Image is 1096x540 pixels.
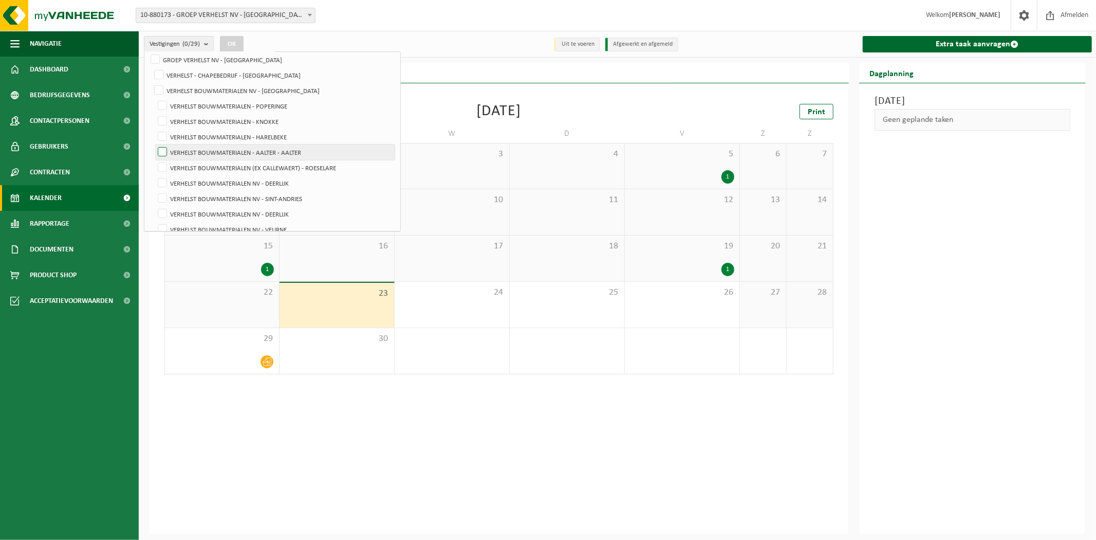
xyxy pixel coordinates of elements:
label: VERHELST BOUWMATERIALEN NV - DEERLIJK [156,206,395,222]
span: Dashboard [30,57,68,82]
span: 16 [285,241,389,252]
li: Afgewerkt en afgemeld [605,38,678,51]
span: Documenten [30,237,73,262]
label: VERHELST BOUWMATERIALEN - KNOKKE [156,114,395,129]
a: Extra taak aanvragen [863,36,1092,52]
span: 25 [515,287,619,298]
td: W [395,124,510,143]
span: Contactpersonen [30,108,89,134]
button: OK [220,36,244,52]
span: 6 [745,149,781,160]
span: 12 [630,194,734,206]
span: Print [808,108,825,116]
span: 5 [630,149,734,160]
span: 7 [792,149,828,160]
div: [DATE] [477,104,522,119]
span: 18 [515,241,619,252]
span: 13 [745,194,781,206]
span: 21 [792,241,828,252]
label: GROEP VERHELST NV - [GEOGRAPHIC_DATA] [148,52,394,67]
a: Print [800,104,833,119]
span: 4 [515,149,619,160]
button: Vestigingen(0/29) [144,36,214,51]
td: Z [740,124,787,143]
label: VERHELST BOUWMATERIALEN NV - DEERLIJK [156,175,395,191]
span: Gebruikers [30,134,68,159]
span: 30 [285,333,389,345]
count: (0/29) [182,41,200,47]
span: Bedrijfsgegevens [30,82,90,108]
div: 1 [261,263,274,276]
label: VERHELST BOUWMATERIALEN (EX CALLEWAERT) - ROESELARE [156,160,395,175]
td: D [510,124,625,143]
span: 24 [400,287,504,298]
span: 28 [792,287,828,298]
td: Z [787,124,833,143]
span: 15 [170,241,274,252]
td: V [625,124,740,143]
span: Kalender [30,185,62,211]
span: Vestigingen [150,37,200,52]
h2: Dagplanning [859,63,924,83]
span: 14 [792,194,828,206]
span: 26 [630,287,734,298]
span: Rapportage [30,211,69,237]
span: Product Shop [30,262,77,288]
span: 11 [515,194,619,206]
span: Contracten [30,159,70,185]
span: 19 [630,241,734,252]
label: VERHELST - CHAPEBEDRIJF - [GEOGRAPHIC_DATA] [152,67,394,83]
span: 27 [745,287,781,298]
span: 10 [400,194,504,206]
label: VERHELST BOUWMATERIALEN NV - [GEOGRAPHIC_DATA] [152,83,394,98]
span: 20 [745,241,781,252]
label: VERHELST BOUWMATERIALEN - AALTER - AALTER [156,145,395,160]
div: 1 [721,170,734,184]
span: Acceptatievoorwaarden [30,288,113,314]
strong: [PERSON_NAME] [949,11,1000,19]
li: Uit te voeren [554,38,600,51]
span: Navigatie [30,31,62,57]
span: 22 [170,287,274,298]
label: VERHELST BOUWMATERIALEN NV - VEURNE [156,222,395,237]
span: 3 [400,149,504,160]
span: 10-880173 - GROEP VERHELST NV - OOSTENDE [136,8,315,23]
h3: [DATE] [875,94,1070,109]
label: VERHELST BOUWMATERIALEN NV - SINT-ANDRIES [156,191,395,206]
div: Geen geplande taken [875,109,1070,131]
span: 23 [285,288,389,299]
span: 29 [170,333,274,345]
label: VERHELST BOUWMATERIALEN - POPERINGE [156,98,395,114]
span: 10-880173 - GROEP VERHELST NV - OOSTENDE [136,8,315,23]
span: 17 [400,241,504,252]
label: VERHELST BOUWMATERIALEN - HARELBEKE [156,129,395,145]
div: 1 [721,263,734,276]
